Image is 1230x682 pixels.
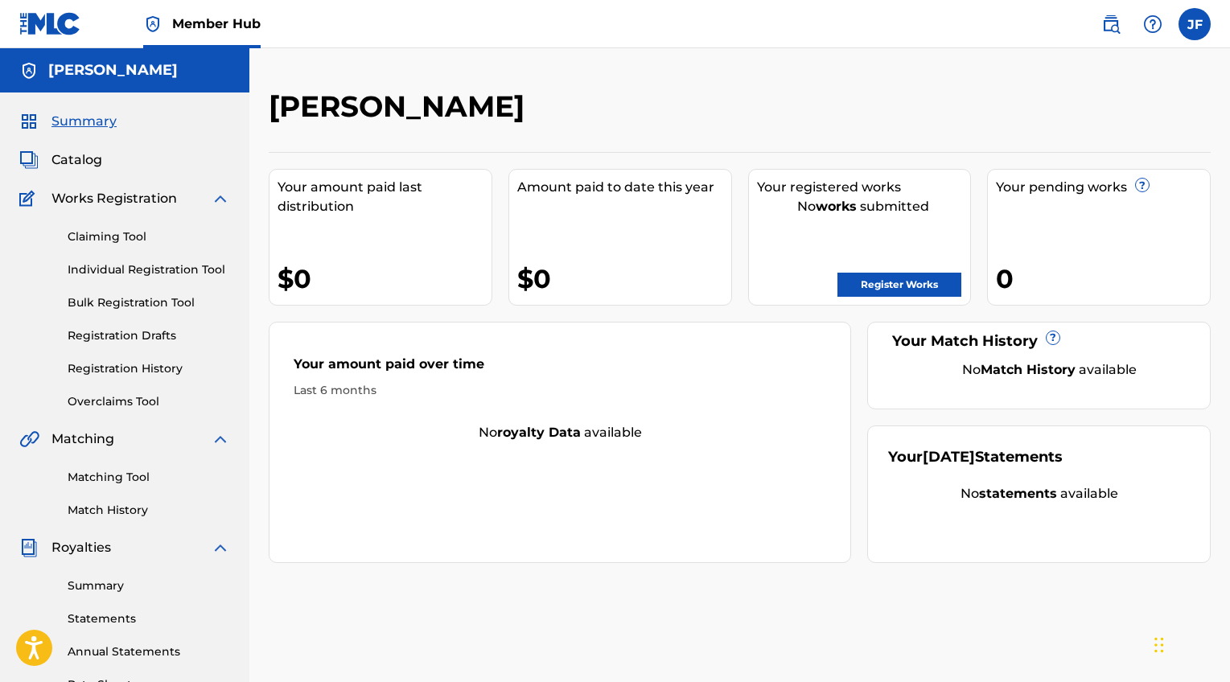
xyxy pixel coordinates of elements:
[51,150,102,170] span: Catalog
[19,429,39,449] img: Matching
[51,429,114,449] span: Matching
[19,12,81,35] img: MLC Logo
[68,360,230,377] a: Registration History
[517,261,731,297] div: $0
[981,362,1076,377] strong: Match History
[996,261,1210,297] div: 0
[1137,8,1169,40] div: Help
[68,261,230,278] a: Individual Registration Tool
[979,486,1057,501] strong: statements
[757,178,971,197] div: Your registered works
[48,61,178,80] h5: Jamie
[923,448,975,466] span: [DATE]
[908,360,1190,380] div: No available
[19,61,39,80] img: Accounts
[1150,605,1230,682] iframe: Chat Widget
[269,423,850,442] div: No available
[269,88,533,125] h2: [PERSON_NAME]
[1143,14,1162,34] img: help
[837,273,961,297] a: Register Works
[68,469,230,486] a: Matching Tool
[278,261,492,297] div: $0
[68,643,230,660] a: Annual Statements
[51,189,177,208] span: Works Registration
[888,331,1190,352] div: Your Match History
[68,610,230,627] a: Statements
[211,189,230,208] img: expand
[68,294,230,311] a: Bulk Registration Tool
[68,228,230,245] a: Claiming Tool
[1154,621,1164,669] div: Drag
[19,538,39,557] img: Royalties
[19,150,39,170] img: Catalog
[19,112,39,131] img: Summary
[19,112,117,131] a: SummarySummary
[888,484,1190,503] div: No available
[996,178,1210,197] div: Your pending works
[211,538,230,557] img: expand
[294,355,826,382] div: Your amount paid over time
[517,178,731,197] div: Amount paid to date this year
[1136,179,1149,191] span: ?
[816,199,857,214] strong: works
[51,112,117,131] span: Summary
[278,178,492,216] div: Your amount paid last distribution
[757,197,971,216] div: No submitted
[68,327,230,344] a: Registration Drafts
[1095,8,1127,40] a: Public Search
[68,393,230,410] a: Overclaims Tool
[888,446,1063,468] div: Your Statements
[51,538,111,557] span: Royalties
[1047,331,1059,344] span: ?
[294,382,826,399] div: Last 6 months
[211,429,230,449] img: expand
[19,189,40,208] img: Works Registration
[497,425,581,440] strong: royalty data
[68,502,230,519] a: Match History
[68,577,230,594] a: Summary
[143,14,162,34] img: Top Rightsholder
[19,150,102,170] a: CatalogCatalog
[1185,442,1230,571] iframe: Resource Center
[1179,8,1211,40] div: User Menu
[172,14,261,33] span: Member Hub
[1101,14,1121,34] img: search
